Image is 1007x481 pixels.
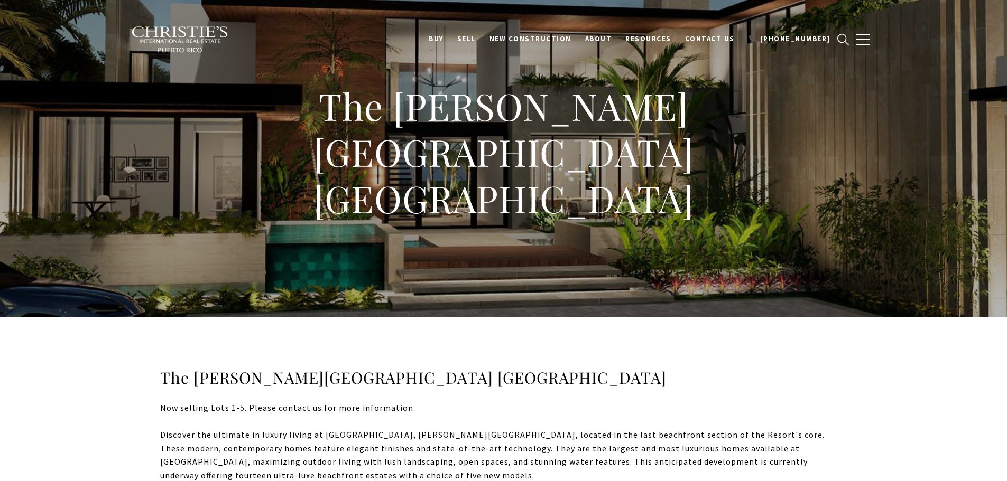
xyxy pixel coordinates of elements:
[685,34,735,43] span: Contact Us
[131,26,229,53] img: Christie's International Real Estate black text logo
[160,401,847,428] div: Now selling Lots 1-5. Please contact us for more information.
[450,29,483,49] a: SELL
[483,29,578,49] a: New Construction
[160,367,847,388] h3: The [PERSON_NAME][GEOGRAPHIC_DATA] [GEOGRAPHIC_DATA]
[422,29,450,49] a: BUY
[618,29,678,49] a: Resources
[749,34,830,43] span: 📞 [PHONE_NUMBER]
[742,29,837,49] a: 📞 [PHONE_NUMBER]
[292,83,715,222] h1: The [PERSON_NAME][GEOGRAPHIC_DATA] [GEOGRAPHIC_DATA]
[578,29,619,49] a: About
[489,34,571,43] span: New Construction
